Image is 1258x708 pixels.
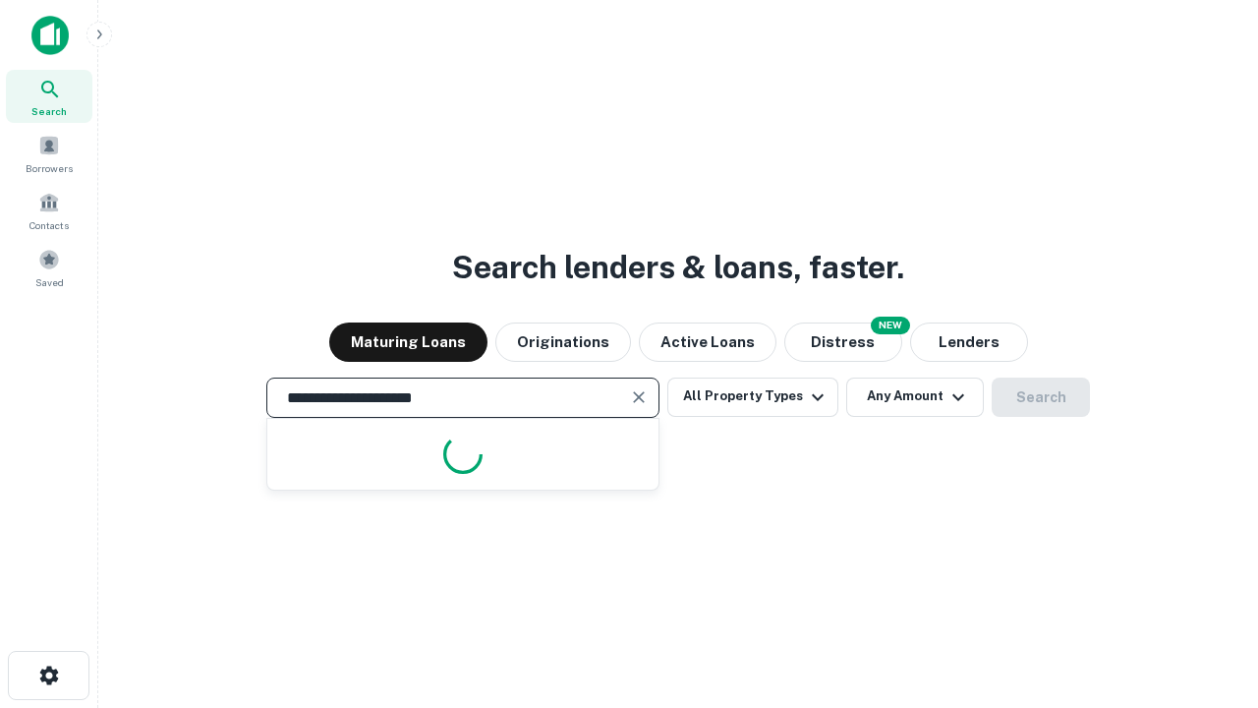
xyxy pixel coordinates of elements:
a: Saved [6,241,92,294]
button: All Property Types [667,378,838,417]
button: Active Loans [639,323,776,362]
span: Contacts [29,217,69,233]
span: Search [31,103,67,119]
iframe: Chat Widget [1160,488,1258,582]
button: Search distressed loans with lien and other non-mortgage details. [784,323,902,362]
a: Contacts [6,184,92,237]
button: Maturing Loans [329,323,487,362]
span: Saved [35,274,64,290]
a: Borrowers [6,127,92,180]
span: Borrowers [26,160,73,176]
button: Any Amount [846,378,984,417]
button: Lenders [910,323,1028,362]
h3: Search lenders & loans, faster. [452,244,904,291]
a: Search [6,70,92,123]
img: capitalize-icon.png [31,16,69,55]
button: Originations [495,323,631,362]
div: NEW [871,317,910,334]
button: Clear [625,383,653,411]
